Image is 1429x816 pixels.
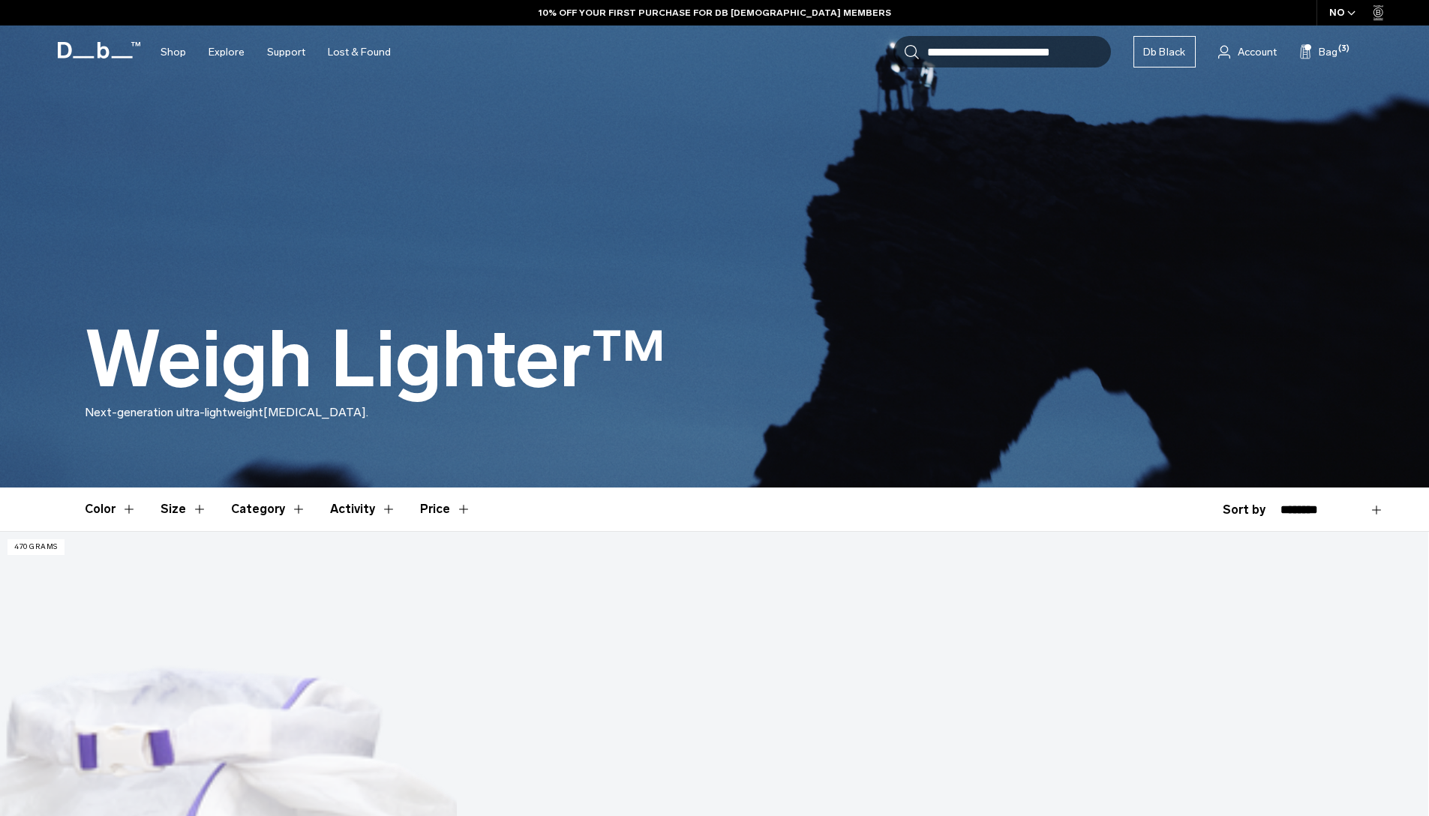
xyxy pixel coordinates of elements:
[420,487,471,531] button: Toggle Price
[1133,36,1196,67] a: Db Black
[328,25,391,79] a: Lost & Found
[85,405,263,419] span: Next-generation ultra-lightweight
[149,25,402,79] nav: Main Navigation
[85,487,137,531] button: Toggle Filter
[1299,43,1337,61] button: Bag (3)
[209,25,245,79] a: Explore
[231,487,306,531] button: Toggle Filter
[539,6,891,19] a: 10% OFF YOUR FIRST PURCHASE FOR DB [DEMOGRAPHIC_DATA] MEMBERS
[1218,43,1277,61] a: Account
[263,405,368,419] span: [MEDICAL_DATA].
[85,316,666,403] h1: Weigh Lighter™
[161,25,186,79] a: Shop
[330,487,396,531] button: Toggle Filter
[8,539,65,555] p: 470 grams
[1238,44,1277,60] span: Account
[267,25,305,79] a: Support
[1338,43,1349,55] span: (3)
[1319,44,1337,60] span: Bag
[161,487,207,531] button: Toggle Filter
